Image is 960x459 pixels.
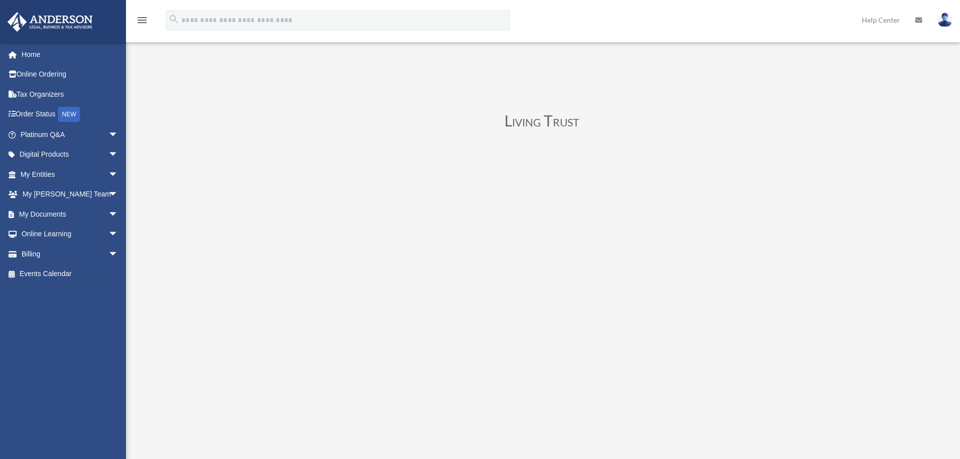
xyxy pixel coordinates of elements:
[7,64,134,85] a: Online Ordering
[7,184,134,205] a: My [PERSON_NAME] Teamarrow_drop_down
[136,18,148,26] a: menu
[937,13,952,27] img: User Pic
[270,113,814,133] h3: Living Trust
[108,184,129,205] span: arrow_drop_down
[5,12,96,32] img: Anderson Advisors Platinum Portal
[270,148,814,454] iframe: Living Trust Binder Review
[7,264,134,284] a: Events Calendar
[58,107,80,122] div: NEW
[108,164,129,185] span: arrow_drop_down
[136,14,148,26] i: menu
[7,124,134,145] a: Platinum Q&Aarrow_drop_down
[108,124,129,145] span: arrow_drop_down
[7,44,134,64] a: Home
[7,204,134,224] a: My Documentsarrow_drop_down
[7,104,134,125] a: Order StatusNEW
[7,145,134,165] a: Digital Productsarrow_drop_down
[7,84,134,104] a: Tax Organizers
[7,244,134,264] a: Billingarrow_drop_down
[108,224,129,245] span: arrow_drop_down
[7,164,134,184] a: My Entitiesarrow_drop_down
[108,244,129,265] span: arrow_drop_down
[108,204,129,225] span: arrow_drop_down
[168,14,179,25] i: search
[108,145,129,165] span: arrow_drop_down
[7,224,134,244] a: Online Learningarrow_drop_down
